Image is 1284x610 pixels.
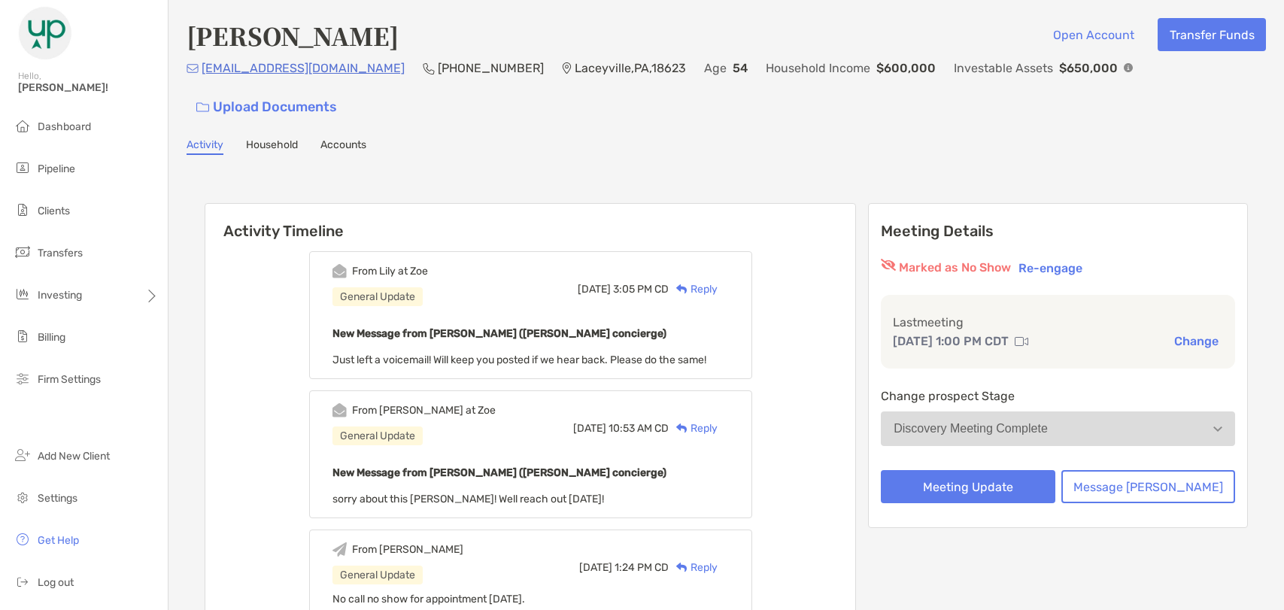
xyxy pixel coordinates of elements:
span: Get Help [38,534,79,547]
span: [PERSON_NAME]! [18,81,159,94]
span: Clients [38,205,70,217]
button: Meeting Update [881,470,1055,503]
p: Last meeting [893,313,1223,332]
img: button icon [196,102,209,113]
img: settings icon [14,488,32,506]
img: clients icon [14,201,32,219]
p: 54 [733,59,748,77]
span: Settings [38,492,77,505]
a: Household [246,138,298,155]
p: Marked as No Show [899,259,1011,277]
span: Just left a voicemail! Will keep you posted if we hear back. Please do the same! [332,354,706,366]
img: transfers icon [14,243,32,261]
p: Change prospect Stage [881,387,1235,405]
img: Event icon [332,403,347,417]
div: From Lily at Zoe [352,265,428,278]
span: Dashboard [38,120,91,133]
div: Reply [669,281,718,297]
h6: Activity Timeline [205,204,855,240]
button: Re-engage [1014,259,1087,277]
img: dashboard icon [14,117,32,135]
button: Change [1170,333,1223,349]
p: Laceyville , PA , 18623 [575,59,686,77]
b: New Message from [PERSON_NAME] ([PERSON_NAME] concierge) [332,327,666,340]
img: Open dropdown arrow [1213,426,1222,432]
b: New Message from [PERSON_NAME] ([PERSON_NAME] concierge) [332,466,666,479]
span: 3:05 PM CD [613,283,669,296]
button: Open Account [1041,18,1146,51]
p: Household Income [766,59,870,77]
span: [DATE] [578,283,611,296]
img: Reply icon [676,563,688,572]
span: Log out [38,576,74,589]
p: $650,000 [1059,59,1118,77]
span: 10:53 AM CD [609,422,669,435]
span: No call no show for appointment [DATE]. [332,593,525,605]
img: red eyr [881,259,896,271]
div: General Update [332,287,423,306]
img: Reply icon [676,423,688,433]
img: pipeline icon [14,159,32,177]
div: Reply [669,560,718,575]
img: Phone Icon [423,62,435,74]
button: Discovery Meeting Complete [881,411,1235,446]
a: Activity [187,138,223,155]
p: Investable Assets [954,59,1053,77]
button: Message [PERSON_NAME] [1061,470,1235,503]
img: Reply icon [676,284,688,294]
div: From [PERSON_NAME] [352,543,463,556]
span: Transfers [38,247,83,259]
p: [PHONE_NUMBER] [438,59,544,77]
span: Pipeline [38,162,75,175]
img: firm-settings icon [14,369,32,387]
p: $600,000 [876,59,936,77]
div: From [PERSON_NAME] at Zoe [352,404,496,417]
span: Add New Client [38,450,110,463]
img: Location Icon [562,62,572,74]
img: add_new_client icon [14,446,32,464]
span: [DATE] [579,561,612,574]
span: Billing [38,331,65,344]
img: billing icon [14,327,32,345]
p: [DATE] 1:00 PM CDT [893,332,1009,351]
h4: [PERSON_NAME] [187,18,399,53]
div: Discovery Meeting Complete [894,422,1048,435]
img: logout icon [14,572,32,590]
img: investing icon [14,285,32,303]
div: Reply [669,420,718,436]
div: General Update [332,426,423,445]
img: Info Icon [1124,63,1133,72]
span: sorry about this [PERSON_NAME]! Well reach out [DATE]! [332,493,604,505]
img: Email Icon [187,64,199,73]
img: communication type [1015,335,1028,347]
img: Event icon [332,542,347,557]
a: Accounts [320,138,366,155]
p: Age [704,59,727,77]
img: Zoe Logo [18,6,72,60]
p: Meeting Details [881,222,1235,241]
div: General Update [332,566,423,584]
span: 1:24 PM CD [615,561,669,574]
span: [DATE] [573,422,606,435]
a: Upload Documents [187,91,347,123]
span: Firm Settings [38,373,101,386]
button: Transfer Funds [1158,18,1266,51]
img: get-help icon [14,530,32,548]
p: [EMAIL_ADDRESS][DOMAIN_NAME] [202,59,405,77]
img: Event icon [332,264,347,278]
span: Investing [38,289,82,302]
